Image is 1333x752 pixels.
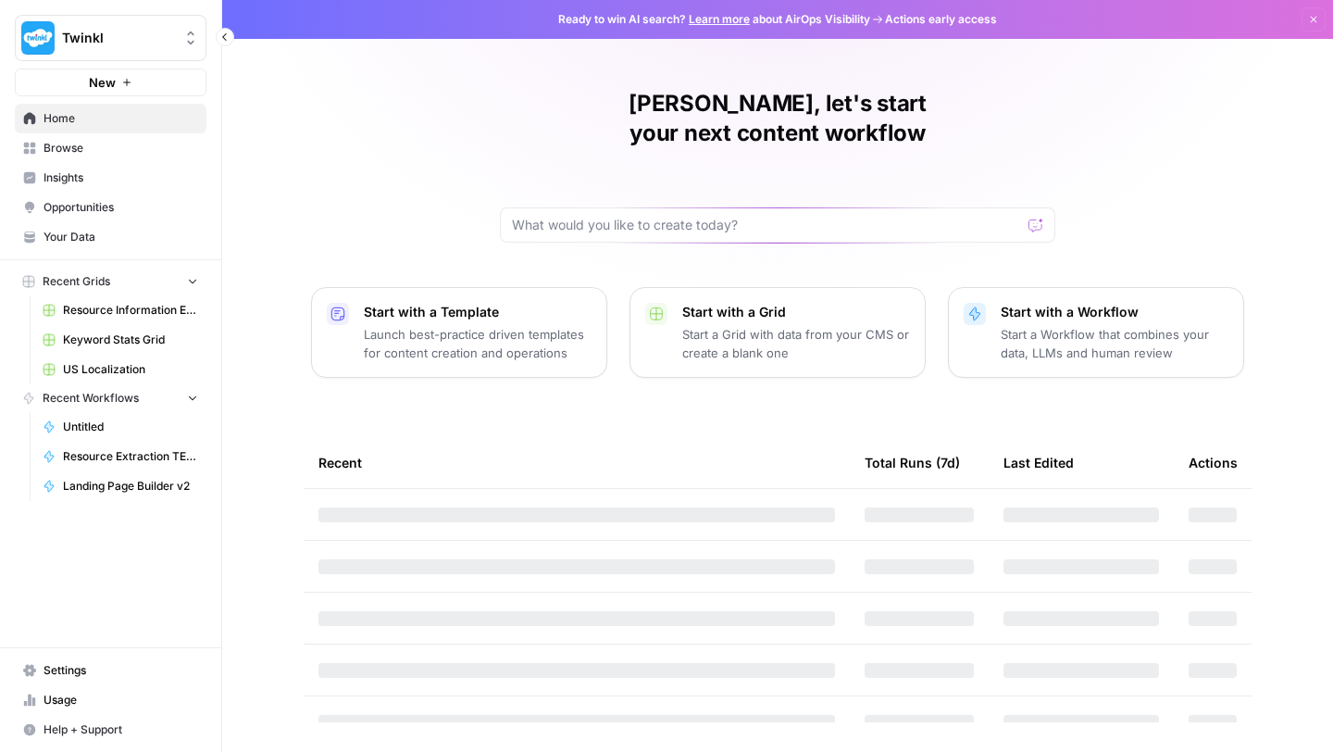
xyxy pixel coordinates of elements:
p: Start with a Workflow [1001,303,1228,321]
a: Usage [15,685,206,715]
a: Untitled [34,412,206,442]
button: Start with a WorkflowStart a Workflow that combines your data, LLMs and human review [948,287,1244,378]
a: Keyword Stats Grid [34,325,206,355]
button: Recent Workflows [15,384,206,412]
div: Actions [1189,437,1238,488]
p: Start with a Template [364,303,592,321]
span: Home [44,110,198,127]
p: Launch best-practice driven templates for content creation and operations [364,325,592,362]
span: Settings [44,662,198,679]
span: New [89,73,116,92]
p: Start a Workflow that combines your data, LLMs and human review [1001,325,1228,362]
div: Last Edited [1003,437,1074,488]
a: Learn more [689,12,750,26]
span: Resource Information Extraction Grid (1) [63,302,198,319]
a: Resource Information Extraction Grid (1) [34,295,206,325]
div: Total Runs (7d) [865,437,960,488]
span: Usage [44,692,198,708]
a: Insights [15,163,206,193]
span: Keyword Stats Grid [63,332,198,348]
button: New [15,69,206,96]
a: Opportunities [15,193,206,222]
button: Start with a GridStart a Grid with data from your CMS or create a blank one [629,287,926,378]
a: Resource Extraction TEST [34,442,206,471]
img: Twinkl Logo [21,21,55,55]
div: Recent [318,437,835,488]
a: Settings [15,656,206,685]
a: Landing Page Builder v2 [34,471,206,501]
span: Twinkl [62,29,174,47]
p: Start with a Grid [682,303,910,321]
span: Actions early access [885,11,997,28]
span: Landing Page Builder v2 [63,478,198,495]
input: What would you like to create today? [512,216,1021,234]
span: Resource Extraction TEST [63,448,198,465]
span: Opportunities [44,199,198,216]
span: Your Data [44,229,198,245]
span: Recent Grids [43,273,110,290]
span: US Localization [63,361,198,378]
span: Recent Workflows [43,390,139,407]
a: US Localization [34,355,206,384]
a: Your Data [15,222,206,252]
button: Help + Support [15,715,206,745]
span: Insights [44,169,198,186]
span: Help + Support [44,721,198,738]
a: Home [15,104,206,133]
span: Browse [44,140,198,157]
button: Recent Grids [15,268,206,295]
span: Ready to win AI search? about AirOps Visibility [558,11,870,28]
button: Start with a TemplateLaunch best-practice driven templates for content creation and operations [311,287,607,378]
span: Untitled [63,419,198,435]
h1: [PERSON_NAME], let's start your next content workflow [500,89,1055,148]
p: Start a Grid with data from your CMS or create a blank one [682,325,910,362]
a: Browse [15,133,206,163]
button: Workspace: Twinkl [15,15,206,61]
